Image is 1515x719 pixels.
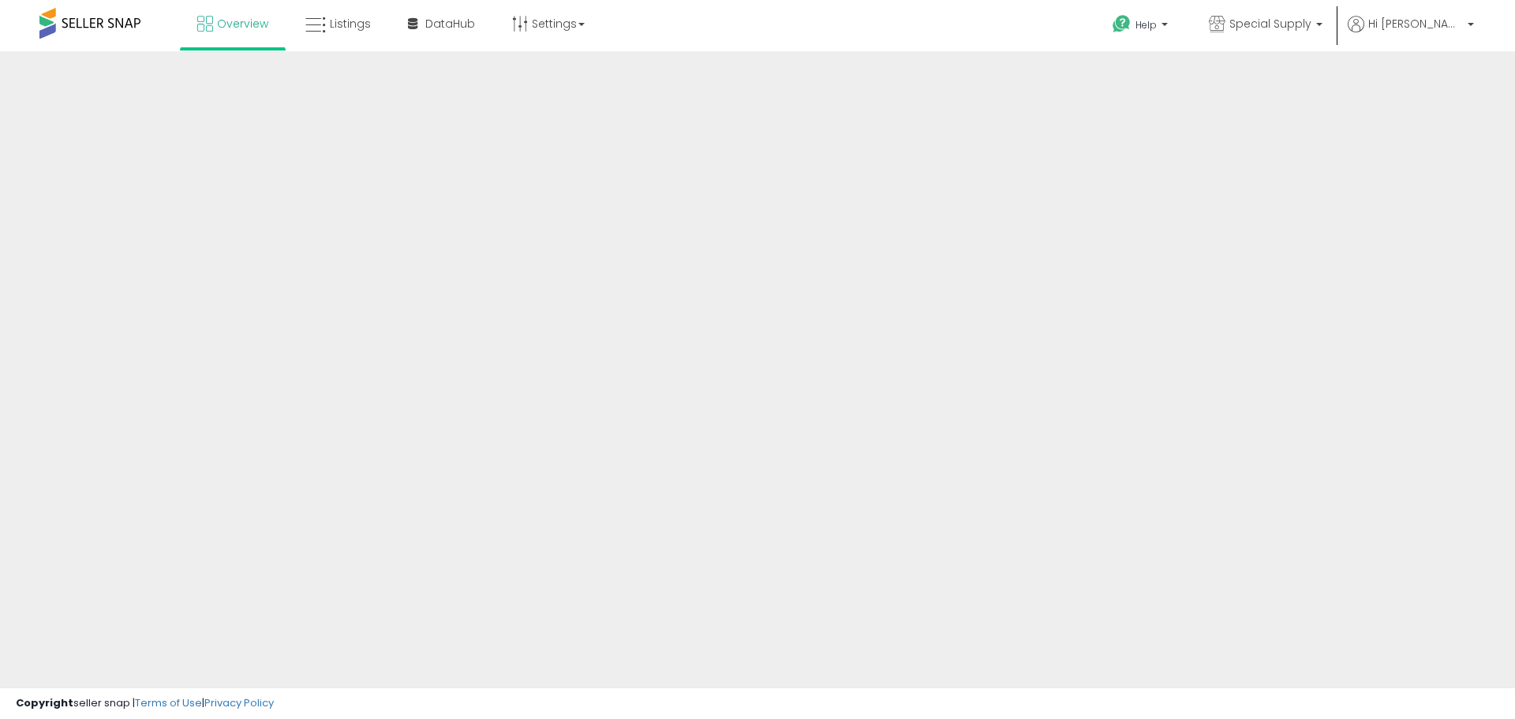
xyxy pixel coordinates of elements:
[1112,14,1132,34] i: Get Help
[135,695,202,710] a: Terms of Use
[1229,16,1311,32] span: Special Supply
[425,16,475,32] span: DataHub
[217,16,268,32] span: Overview
[204,695,274,710] a: Privacy Policy
[330,16,371,32] span: Listings
[1348,16,1474,51] a: Hi [PERSON_NAME]
[1100,2,1184,51] a: Help
[1135,18,1157,32] span: Help
[16,695,73,710] strong: Copyright
[1368,16,1463,32] span: Hi [PERSON_NAME]
[16,696,274,711] div: seller snap | |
